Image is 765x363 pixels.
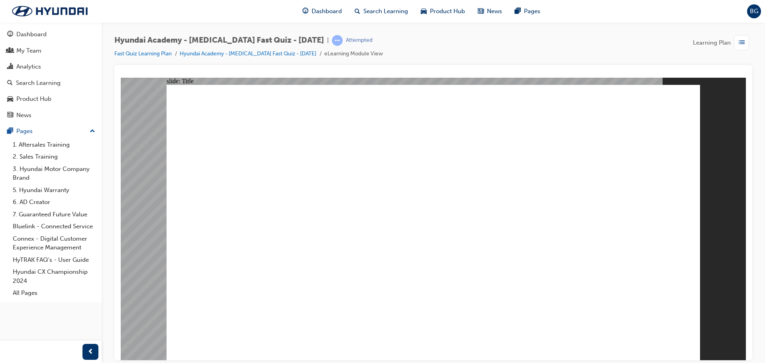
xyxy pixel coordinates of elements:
[524,7,540,16] span: Pages
[312,7,342,16] span: Dashboard
[487,7,502,16] span: News
[693,38,731,47] span: Learning Plan
[750,7,758,16] span: BG
[302,6,308,16] span: guage-icon
[114,36,324,45] span: Hyundai Academy - [MEDICAL_DATA] Fast Quiz - [DATE]
[10,287,98,299] a: All Pages
[180,50,316,57] a: Hyundai Academy - [MEDICAL_DATA] Fast Quiz - [DATE]
[478,6,484,16] span: news-icon
[693,35,752,50] button: Learning Plan
[114,50,172,57] a: Fast Quiz Learning Plan
[414,3,471,20] a: car-iconProduct Hub
[747,4,761,18] button: BG
[348,3,414,20] a: search-iconSearch Learning
[508,3,547,20] a: pages-iconPages
[3,92,98,106] a: Product Hub
[10,151,98,163] a: 2. Sales Training
[3,124,98,139] button: Pages
[16,94,51,104] div: Product Hub
[327,36,329,45] span: |
[16,111,31,120] div: News
[10,266,98,287] a: Hyundai CX Championship 2024
[471,3,508,20] a: news-iconNews
[10,139,98,151] a: 1. Aftersales Training
[10,196,98,208] a: 6. AD Creator
[10,220,98,233] a: Bluelink - Connected Service
[7,47,13,55] span: people-icon
[7,112,13,119] span: news-icon
[16,46,41,55] div: My Team
[16,127,33,136] div: Pages
[3,27,98,42] a: Dashboard
[421,6,427,16] span: car-icon
[90,126,95,137] span: up-icon
[16,30,47,39] div: Dashboard
[3,26,98,124] button: DashboardMy TeamAnalyticsSearch LearningProduct HubNews
[7,80,13,87] span: search-icon
[10,163,98,184] a: 3. Hyundai Motor Company Brand
[10,184,98,196] a: 5. Hyundai Warranty
[16,78,61,88] div: Search Learning
[346,37,373,44] div: Attempted
[3,43,98,58] a: My Team
[4,3,96,20] img: Trak
[739,38,745,48] span: list-icon
[10,254,98,266] a: HyTRAK FAQ's - User Guide
[7,128,13,135] span: pages-icon
[430,7,465,16] span: Product Hub
[3,108,98,123] a: News
[10,208,98,221] a: 7. Guaranteed Future Value
[7,31,13,38] span: guage-icon
[324,49,383,59] li: eLearning Module View
[3,59,98,74] a: Analytics
[3,76,98,90] a: Search Learning
[10,233,98,254] a: Connex - Digital Customer Experience Management
[332,35,343,46] span: learningRecordVerb_ATTEMPT-icon
[7,96,13,103] span: car-icon
[363,7,408,16] span: Search Learning
[7,63,13,71] span: chart-icon
[88,347,94,357] span: prev-icon
[296,3,348,20] a: guage-iconDashboard
[16,62,41,71] div: Analytics
[515,6,521,16] span: pages-icon
[355,6,360,16] span: search-icon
